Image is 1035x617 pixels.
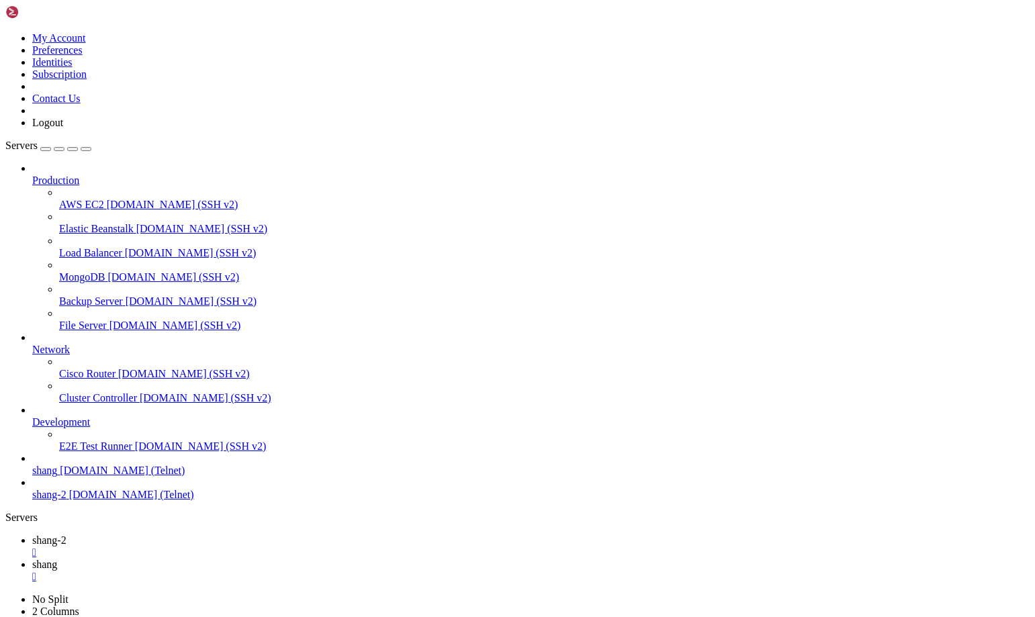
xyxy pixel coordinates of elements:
x-row: [PERSON_NAME] (#2346) [5,418,860,428]
span: Offline [81,408,118,418]
span: Offline [183,398,220,408]
x-row: No one to page. [5,106,860,116]
span: Offline [193,388,231,398]
span: shang-2 [32,489,66,500]
a: Backup Server [DOMAIN_NAME] (SSH v2) [59,295,1030,307]
span: [DOMAIN_NAME] (SSH v2) [118,368,250,379]
a: Elastic Beanstalk [DOMAIN_NAME] (SSH v2) [59,223,1030,235]
span: [DOMAIN_NAME] (SSH v2) [109,320,241,331]
x-row: Atif has connected. [5,509,860,519]
a: Cluster Controller [DOMAIN_NAME] (SSH v2) [59,392,1030,404]
x-row: [PERSON_NAME] arrives from the idle room, looking significantly less comatose. [5,479,860,489]
a: Load Balancer [DOMAIN_NAME] (SSH v2) [59,247,1030,259]
li: E2E Test Runner [DOMAIN_NAME] (SSH v2) [59,428,1030,453]
a: 2 Columns [32,606,79,617]
a: Development [32,416,1030,428]
x-row: p When you will be back [5,277,860,287]
x-row: +watch/who [5,338,860,348]
li: MongoDB [DOMAIN_NAME] (SSH v2) [59,259,1030,283]
span: ------------------------------ [242,348,403,358]
x-row: From afar, November chuckles. That's very fun. [5,257,860,267]
span: Offline [145,438,183,448]
a: Contact Us [32,93,81,104]
span: [DOMAIN_NAME] (SSH v2) [107,199,238,210]
x-row: +watch/add nov [5,297,860,307]
span: shang [32,465,57,476]
x-row: One of [PERSON_NAME] biggest hobbies is catfishing people online while pretending to be a girl. Y... [5,187,860,197]
x-row: Philippa (#18920) Phil [5,438,860,448]
span: Name [PERSON_NAME]/Idl Comment [16,358,274,368]
span: shang [32,559,57,570]
a:  [32,547,1030,559]
x-row: November pages: Or both, really. Desperate for work, he tries to "pass" for a servant job at a pa... [5,247,860,257]
li: Cisco Router [DOMAIN_NAME] (SSH v2) [59,356,1030,380]
a: Subscription [32,68,87,80]
x-row: this revelation is entirely up to you.%r%r%tHello I'm looking for a dominant partner who enjoys u... [5,66,860,76]
span: [DOMAIN_NAME] (SSH v2) [125,247,257,258]
x-row: No one to page. [5,36,860,46]
a: MongoDB [DOMAIN_NAME] (SSH v2) [59,271,1030,283]
li: Network [32,332,1030,404]
x-row: You paged November with 'When you will be back' [5,287,860,297]
img: Shellngn [5,5,83,19]
x-row: his victims, and everything seems to be going perfectly until you uncover the truth about the "gi... [5,126,860,136]
x-row: I don't recognize "water". [5,5,860,15]
span: Offline [118,418,156,428]
x-row: ing the girl he pretends to be behind the camera. I'm more about kinks and story driven play rath... [5,76,860,86]
a: AWS EC2 [DOMAIN_NAME] (SSH v2) [59,199,1030,211]
span: --------------------------- [5,448,150,459]
span: Elastic Beanstalk [59,223,134,234]
x-row: Game> November added to your watch list. [5,307,860,318]
a: E2E Test Runner [DOMAIN_NAME] (SSH v2) [59,440,1030,453]
a: Production [32,175,1030,187]
span: File Server [59,320,107,331]
li: AWS EC2 [DOMAIN_NAME] (SSH v2) [59,187,1030,211]
span: [DOMAIN_NAME] (SSH v2) [135,440,267,452]
span: [DOMAIN_NAME] (SSH v2) [140,392,271,404]
x-row: [PERSON_NAME] arrives from the idle room, looking significantly less comatose. [5,489,860,499]
a: shang [32,559,1030,583]
li: Backup Server [DOMAIN_NAME] (SSH v2) [59,283,1030,307]
span: >> [231,348,242,358]
span: MongoDB [59,271,105,283]
span: [DOMAIN_NAME] (SSH v2) [126,295,257,307]
span: ------------------------------ [5,348,167,358]
x-row: +watch/who [5,348,860,358]
a: No Split [32,594,69,605]
span: Servers [5,140,38,151]
a: Preferences [32,44,83,56]
a:  [32,571,1030,583]
li: Load Balancer [DOMAIN_NAME] (SSH v2) [59,235,1030,259]
a: Identities [32,56,73,68]
span: Load Balancer [59,247,122,258]
span: shang-2 [32,534,66,546]
x-row: and shape something intriguing together.' [5,237,860,247]
li: shang-2 [DOMAIN_NAME] (Telnet) [32,477,1030,501]
li: File Server [DOMAIN_NAME] (SSH v2) [59,307,1030,332]
a: Cisco Router [DOMAIN_NAME] (SSH v2) [59,368,1030,380]
span: [DOMAIN_NAME] (Telnet) [69,489,194,500]
span: << [167,348,177,358]
a: shang-2 [32,534,1030,559]
x-row: Hello I'm looking for a dominant partner who enjoys using the information they hold to push [PERS... [5,217,860,227]
x-row: the camera. I'm more about kinks and story driven play rather than plain TS, so if you're interes... [5,227,860,237]
x-row: I don't recognize "now". [5,96,860,106]
x-row: this revelation is entirely up to you.%r%r%tHello I'm looking for a dominant partner who enjoys u... [5,136,860,146]
span: AWS EC2 [59,199,104,210]
x-row: November (#16681) Nov [5,428,860,438]
x-row: [PERSON_NAME] (#12355) Amari [5,398,860,408]
x-row: fectly until you uncover the truth about the "girl" you've been seeing on your screen. What you d... [5,197,860,207]
x-row: p now = I had a bbpost before Catfish out of water=%r%r%tOne of [PERSON_NAME] biggest hobbies is ... [5,46,860,56]
a: File Server [DOMAIN_NAME] (SSH v2) [59,320,1030,332]
li: Production [32,162,1030,332]
x-row: Connecting [DOMAIN_NAME]... [5,5,860,15]
x-row: , evolving narrative, we can discuss and shape something intriguing together. [5,86,860,96]
a: shang-2 [DOMAIN_NAME] (Telnet) [32,489,1030,501]
span: --------------------------- [258,448,403,459]
a: Logout [32,117,63,128]
li: Elastic Beanstalk [DOMAIN_NAME] (SSH v2) [59,211,1030,235]
span: ------------------------------------------------------------------------------ [5,368,424,378]
span: Offline [140,428,177,438]
x-row: You paged November with 'I had a bbpost before- Catfish out of water= [5,167,860,177]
